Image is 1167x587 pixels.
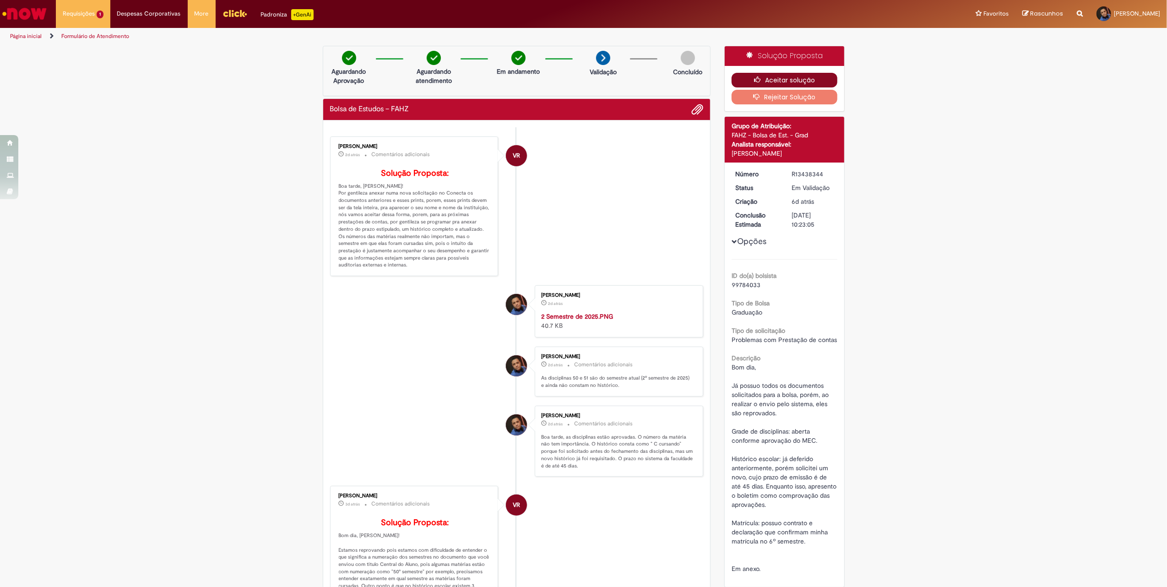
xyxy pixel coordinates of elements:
[1114,10,1160,17] span: [PERSON_NAME]
[541,434,694,470] p: Boa tarde, as disciplinas estão aprovadas. O número da matéria não tem importância. O histórico c...
[7,28,771,45] ul: Trilhas de página
[732,299,770,307] b: Tipo de Bolsa
[574,361,633,369] small: Comentários adicionais
[574,420,633,428] small: Comentários adicionais
[541,375,694,389] p: As disciplinas 50 e 51 são do semestre atual (2º semestre de 2025) e ainda não constam no histórico.
[506,414,527,435] div: Michael Martinho
[732,130,837,140] div: FAHZ - Bolsa de Est. - Grad
[63,9,95,18] span: Requisições
[61,33,129,40] a: Formulário de Atendimento
[792,197,814,206] span: 6d atrás
[983,9,1009,18] span: Favoritos
[412,67,456,85] p: Aguardando atendimento
[732,121,837,130] div: Grupo de Atribuição:
[732,336,837,344] span: Problemas com Prestação de contas
[513,145,520,167] span: VR
[681,51,695,65] img: img-circle-grey.png
[513,494,520,516] span: VR
[732,140,837,149] div: Analista responsável:
[590,67,617,76] p: Validação
[732,272,776,280] b: ID do(a) bolsista
[673,67,702,76] p: Concluído
[541,312,613,321] a: 2 Semestre de 2025.PNG
[506,145,527,166] div: Vitoria Ramalho
[427,51,441,65] img: check-circle-green.png
[728,183,785,192] dt: Status
[346,152,360,158] span: 2d atrás
[339,144,491,149] div: [PERSON_NAME]
[541,293,694,298] div: [PERSON_NAME]
[97,11,103,18] span: 1
[541,354,694,359] div: [PERSON_NAME]
[732,326,785,335] b: Tipo de solicitação
[342,51,356,65] img: check-circle-green.png
[511,51,526,65] img: check-circle-green.png
[792,197,834,206] div: 22/08/2025 07:59:47
[792,183,834,192] div: Em Validação
[548,421,563,427] time: 26/08/2025 13:23:05
[117,9,181,18] span: Despesas Corporativas
[381,168,449,179] b: Solução Proposta:
[1030,9,1063,18] span: Rascunhos
[497,67,540,76] p: Em andamento
[732,90,837,104] button: Rejeitar Solução
[548,362,563,368] time: 26/08/2025 13:36:24
[339,169,491,269] p: Boa tarde, [PERSON_NAME]! Por gentileza anexar numa nova solicitação no Conecta os documentos ant...
[339,493,491,499] div: [PERSON_NAME]
[291,9,314,20] p: +GenAi
[223,6,247,20] img: click_logo_yellow_360x200.png
[346,501,360,507] span: 3d atrás
[732,149,837,158] div: [PERSON_NAME]
[261,9,314,20] div: Padroniza
[728,211,785,229] dt: Conclusão Estimada
[548,362,563,368] span: 2d atrás
[346,501,360,507] time: 25/08/2025 08:26:04
[548,301,563,306] time: 26/08/2025 13:36:41
[195,9,209,18] span: More
[541,312,694,330] div: 40.7 KB
[548,301,563,306] span: 2d atrás
[725,46,844,66] div: Solução Proposta
[732,363,838,573] span: Bom dia, Já possuo todos os documentos solicitados para a bolsa, porém, ao realizar o envio pelo ...
[728,197,785,206] dt: Criação
[728,169,785,179] dt: Número
[792,211,834,229] div: [DATE] 10:23:05
[1,5,48,23] img: ServiceNow
[372,151,430,158] small: Comentários adicionais
[732,308,762,316] span: Graduação
[548,421,563,427] span: 2d atrás
[330,105,409,114] h2: Bolsa de Estudos – FAHZ Histórico de tíquete
[381,517,449,528] b: Solução Proposta:
[327,67,371,85] p: Aguardando Aprovação
[596,51,610,65] img: arrow-next.png
[732,73,837,87] button: Aceitar solução
[792,169,834,179] div: R13438344
[506,495,527,516] div: Vitoria Ramalho
[792,197,814,206] time: 22/08/2025 07:59:47
[10,33,42,40] a: Página inicial
[506,294,527,315] div: Michael Martinho
[1022,10,1063,18] a: Rascunhos
[372,500,430,508] small: Comentários adicionais
[506,355,527,376] div: Michael Martinho
[732,354,760,362] b: Descrição
[346,152,360,158] time: 26/08/2025 13:58:37
[732,281,760,289] span: 99784033
[691,103,703,115] button: Adicionar anexos
[541,413,694,419] div: [PERSON_NAME]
